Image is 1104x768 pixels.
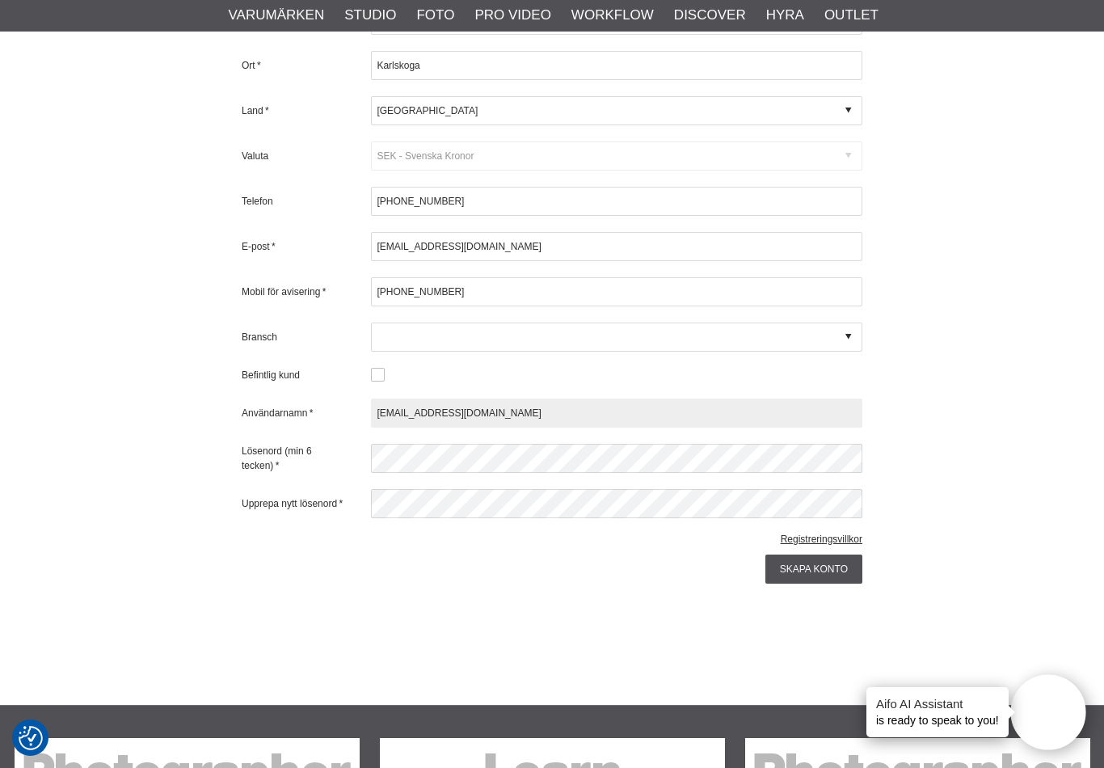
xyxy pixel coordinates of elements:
[229,5,325,26] a: Varumärken
[242,330,371,344] label: Bransch
[766,5,804,26] a: Hyra
[242,194,371,209] label: Telefon
[242,496,371,511] label: Upprepa nytt lösenord
[242,406,371,420] label: Användarnamn
[19,726,43,750] img: Revisit consent button
[416,5,454,26] a: Foto
[781,534,862,545] a: Registreringsvillkor
[474,5,550,26] a: Pro Video
[242,444,371,473] label: Lösenord (min 6 tecken)
[824,5,879,26] a: Outlet
[19,724,43,753] button: Samtyckesinställningar
[242,103,371,118] label: Land
[344,5,396,26] a: Studio
[876,695,999,712] h4: Aifo AI Assistant
[242,149,371,163] label: Valuta
[242,239,371,254] label: E-post
[765,555,862,584] input: Skapa konto
[571,5,654,26] a: Workflow
[242,368,371,382] label: Befintlig kund
[674,5,746,26] a: Discover
[242,285,371,299] label: Mobil för avisering
[242,58,371,73] label: Ort
[866,687,1009,737] div: is ready to speak to you!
